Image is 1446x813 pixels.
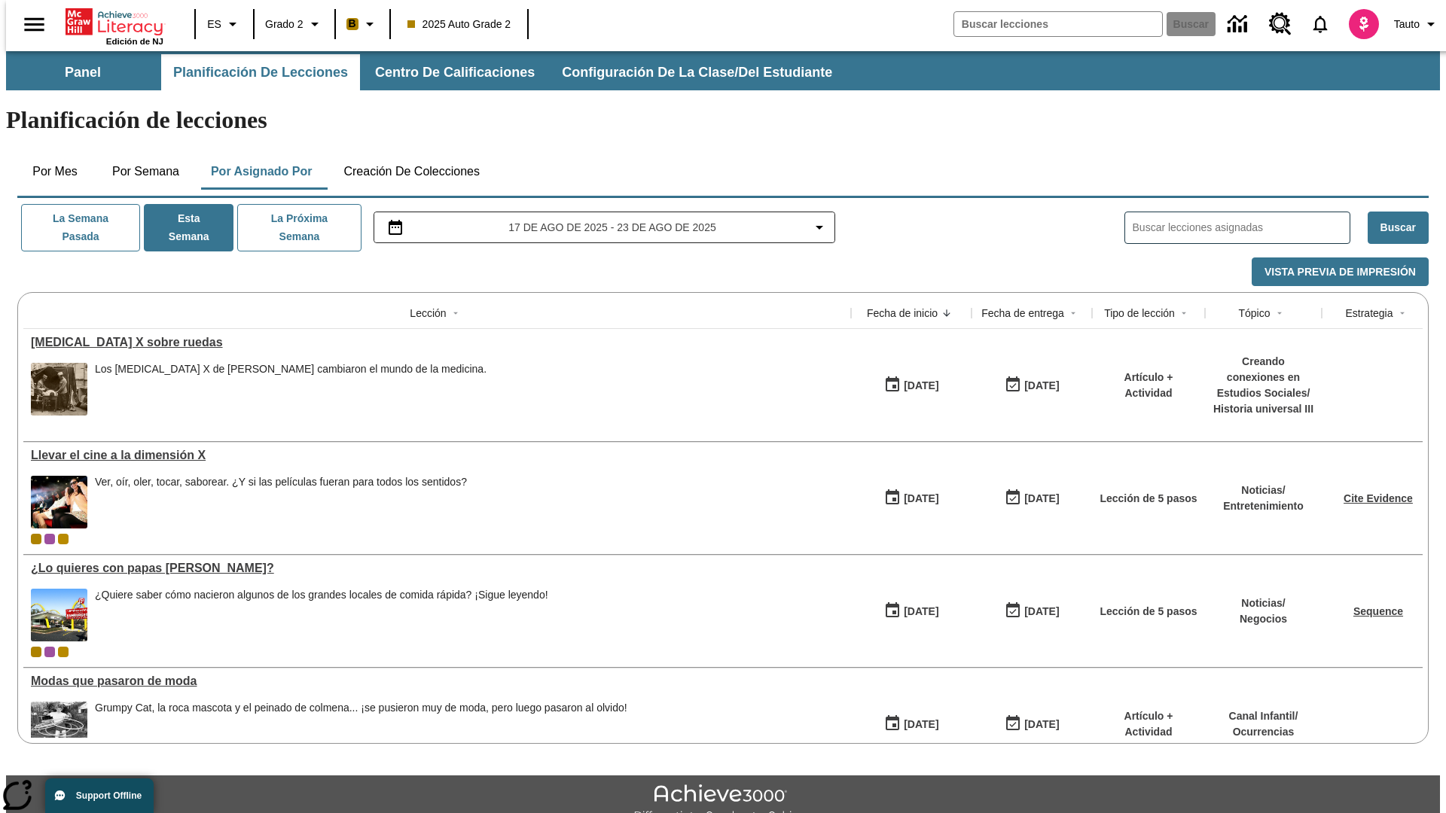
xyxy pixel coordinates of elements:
button: Sort [1175,304,1193,322]
div: Ver, oír, oler, tocar, saborear. ¿Y si las películas fueran para todos los sentidos? [95,476,467,528]
div: Grumpy Cat, la roca mascota y el peinado de colmena... ¡se pusieron muy de moda, pero luego pasar... [95,702,627,714]
div: [DATE] [904,376,938,395]
div: Grumpy Cat, la roca mascota y el peinado de colmena... ¡se pusieron muy de moda, pero luego pasar... [95,702,627,754]
button: Sort [447,304,465,322]
div: [DATE] [1024,602,1059,621]
div: OL 2025 Auto Grade 3 [44,534,55,544]
h1: Planificación de lecciones [6,106,1440,134]
span: Support Offline [76,790,142,801]
p: Creando conexiones en Estudios Sociales / [1213,354,1314,401]
a: Rayos X sobre ruedas, Lecciones [31,336,843,349]
div: Tipo de lección [1104,306,1175,321]
a: Centro de información [1219,4,1260,45]
div: New 2025 class [58,647,69,657]
p: Noticias / [1223,483,1304,498]
img: avatar image [1349,9,1379,39]
div: Llevar el cine a la dimensión X [31,449,843,462]
div: Fecha de entrega [981,306,1064,321]
button: La semana pasada [21,204,140,251]
p: Noticias / [1240,595,1287,611]
div: [DATE] [1024,376,1059,395]
button: 08/20/25: Primer día en que estuvo disponible la lección [879,371,944,400]
div: Fecha de inicio [867,306,938,321]
button: Support Offline [45,778,154,813]
div: Rayos X sobre ruedas [31,336,843,349]
div: Clase actual [31,534,41,544]
button: La próxima semana [237,204,361,251]
div: [DATE] [904,715,938,734]
button: Seleccione el intervalo de fechas opción del menú [380,218,829,236]
button: Por semana [100,154,191,190]
button: 07/03/26: Último día en que podrá accederse la lección [999,597,1064,626]
div: Portada [66,5,163,46]
p: Artículo + Actividad [1100,708,1197,740]
a: Llevar el cine a la dimensión X, Lecciones [31,449,843,462]
span: 17 de ago de 2025 - 23 de ago de 2025 [508,220,715,236]
div: ¿Quiere saber cómo nacieron algunos de los grandes locales de comida rápida? ¡Sigue leyendo! [95,589,548,641]
button: Panel [8,54,158,90]
div: Los [MEDICAL_DATA] X de [PERSON_NAME] cambiaron el mundo de la medicina. [95,363,487,376]
div: Tópico [1238,306,1270,321]
div: Estrategia [1345,306,1393,321]
div: Los rayos X de Marie Curie cambiaron el mundo de la medicina. [95,363,487,416]
a: Sequence [1353,605,1403,617]
button: Perfil/Configuración [1388,11,1446,38]
p: Ocurrencias [1229,724,1298,740]
button: Por mes [17,154,93,190]
button: 07/26/25: Primer día en que estuvo disponible la lección [879,597,944,626]
p: Artículo + Actividad [1100,370,1197,401]
button: 06/30/26: Último día en que podrá accederse la lección [999,710,1064,738]
img: Uno de los primeros locales de McDonald's, con el icónico letrero rojo y los arcos amarillos. [31,589,87,641]
button: 07/19/25: Primer día en que estuvo disponible la lección [879,710,944,738]
div: New 2025 class [58,534,69,544]
img: foto en blanco y negro de una chica haciendo girar unos hula-hulas en la década de 1950 [31,702,87,754]
div: Clase actual [31,647,41,657]
button: Creación de colecciones [331,154,492,190]
div: Subbarra de navegación [6,54,846,90]
a: Cite Evidence [1344,492,1413,504]
button: 08/24/25: Último día en que podrá accederse la lección [999,484,1064,513]
button: Vista previa de impresión [1252,257,1429,287]
div: OL 2025 Auto Grade 3 [44,647,55,657]
button: Configuración de la clase/del estudiante [550,54,844,90]
div: [DATE] [904,489,938,508]
div: ¿Quiere saber cómo nacieron algunos de los grandes locales de comida rápida? ¡Sigue leyendo! [95,589,548,601]
div: [DATE] [1024,715,1059,734]
button: Esta semana [144,204,233,251]
div: [DATE] [1024,489,1059,508]
a: Notificaciones [1301,5,1340,44]
button: 08/18/25: Primer día en que estuvo disponible la lección [879,484,944,513]
button: Boost El color de la clase es anaranjado claro. Cambiar el color de la clase. [340,11,385,38]
a: Centro de recursos, Se abrirá en una pestaña nueva. [1260,4,1301,44]
a: Modas que pasaron de moda, Lecciones [31,674,843,688]
span: B [349,14,356,33]
button: Sort [1393,304,1411,322]
span: ES [207,17,221,32]
button: Lenguaje: ES, Selecciona un idioma [200,11,249,38]
span: Grado 2 [265,17,304,32]
div: Ver, oír, oler, tocar, saborear. ¿Y si las películas fueran para todos los sentidos? [95,476,467,489]
button: Buscar [1368,212,1429,244]
div: ¿Lo quieres con papas fritas? [31,562,843,575]
button: Abrir el menú lateral [12,2,56,47]
img: El panel situado frente a los asientos rocía con agua nebulizada al feliz público en un cine equi... [31,476,87,528]
button: Por asignado por [199,154,325,190]
span: 2025 Auto Grade 2 [407,17,511,32]
div: Modas que pasaron de moda [31,674,843,688]
div: Lección [410,306,446,321]
span: Tauto [1394,17,1420,32]
p: Canal Infantil / [1229,708,1298,724]
p: Negocios [1240,611,1287,627]
p: Lección de 5 pasos [1100,604,1197,620]
input: Buscar campo [954,12,1162,36]
input: Buscar lecciones asignadas [1133,217,1350,239]
button: Sort [1271,304,1289,322]
img: Foto en blanco y negro de dos personas uniformadas colocando a un hombre en una máquina de rayos ... [31,363,87,416]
